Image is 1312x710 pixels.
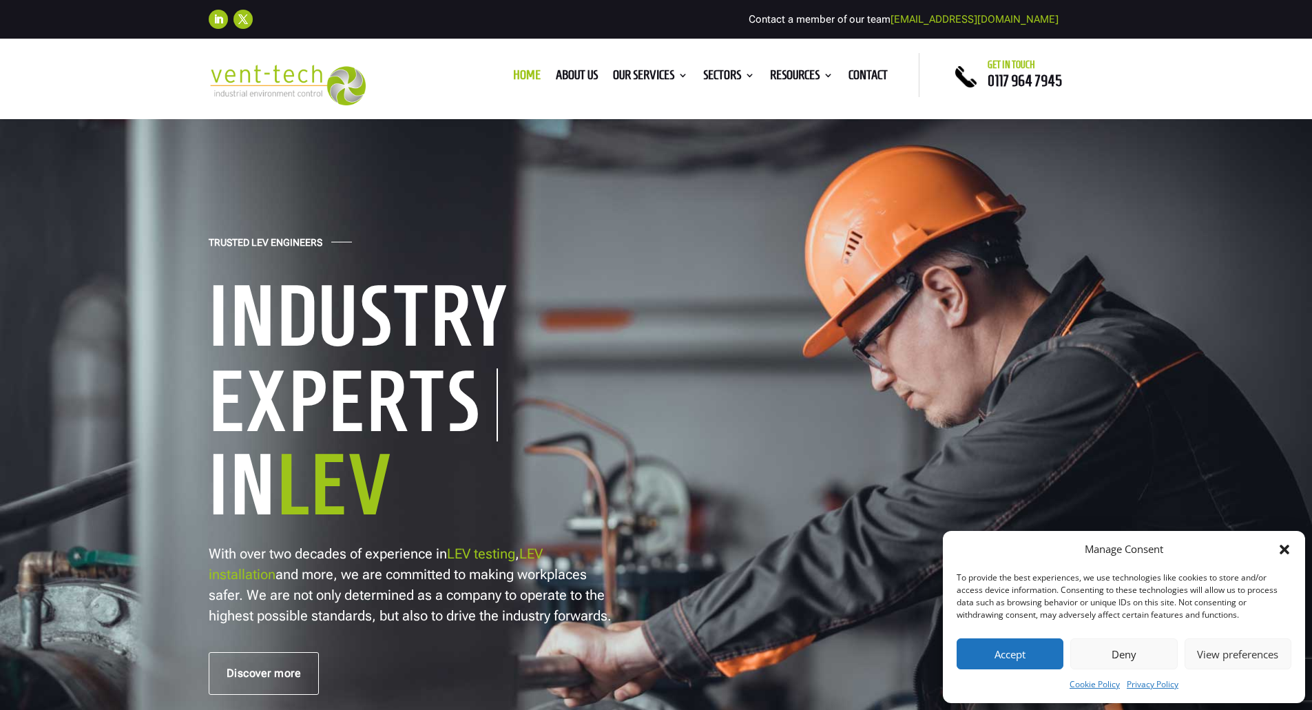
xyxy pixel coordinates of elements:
a: LEV testing [447,545,515,562]
h1: Industry [209,273,636,366]
a: Resources [770,70,833,85]
button: View preferences [1185,638,1291,669]
button: Accept [957,638,1063,669]
a: Privacy Policy [1127,676,1178,693]
span: Get in touch [988,59,1035,70]
h1: Experts [209,368,498,441]
a: 0117 964 7945 [988,72,1062,89]
a: Home [513,70,541,85]
a: Follow on X [233,10,253,29]
img: 2023-09-27T08_35_16.549ZVENT-TECH---Clear-background [209,65,366,105]
a: Sectors [703,70,755,85]
a: Discover more [209,652,320,695]
span: Contact a member of our team [749,13,1059,25]
p: With over two decades of experience in , and more, we are committed to making workplaces safer. W... [209,543,615,626]
div: Close dialog [1278,543,1291,556]
button: Deny [1070,638,1177,669]
a: Follow on LinkedIn [209,10,228,29]
h1: In [209,441,636,535]
a: About us [556,70,598,85]
div: Manage Consent [1085,541,1163,558]
a: Our Services [613,70,688,85]
a: [EMAIL_ADDRESS][DOMAIN_NAME] [891,13,1059,25]
a: Cookie Policy [1070,676,1120,693]
a: Contact [848,70,888,85]
div: To provide the best experiences, we use technologies like cookies to store and/or access device i... [957,572,1290,621]
h4: Trusted LEV Engineers [209,237,322,255]
span: LEV [277,439,393,530]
